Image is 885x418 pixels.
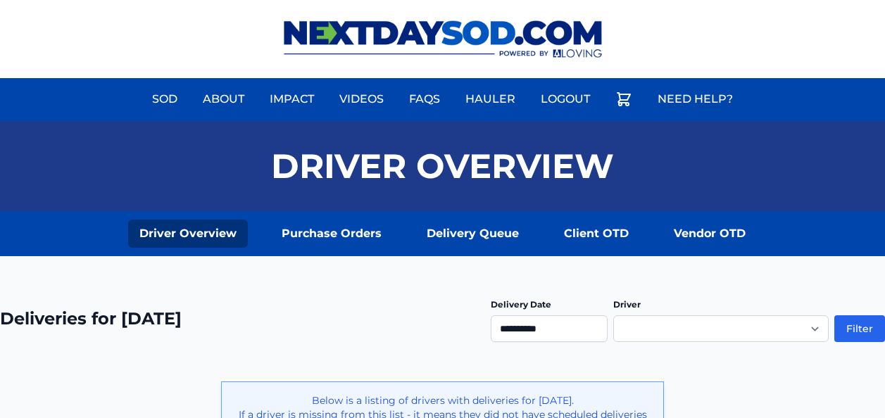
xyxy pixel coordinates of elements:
[457,82,524,116] a: Hauler
[194,82,253,116] a: About
[270,220,393,248] a: Purchase Orders
[532,82,598,116] a: Logout
[261,82,322,116] a: Impact
[128,220,248,248] a: Driver Overview
[649,82,741,116] a: Need Help?
[415,220,530,248] a: Delivery Queue
[834,315,885,342] button: Filter
[613,299,641,310] label: Driver
[144,82,186,116] a: Sod
[491,299,551,310] label: Delivery Date
[553,220,640,248] a: Client OTD
[271,149,614,183] h1: Driver Overview
[331,82,392,116] a: Videos
[663,220,757,248] a: Vendor OTD
[401,82,448,116] a: FAQs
